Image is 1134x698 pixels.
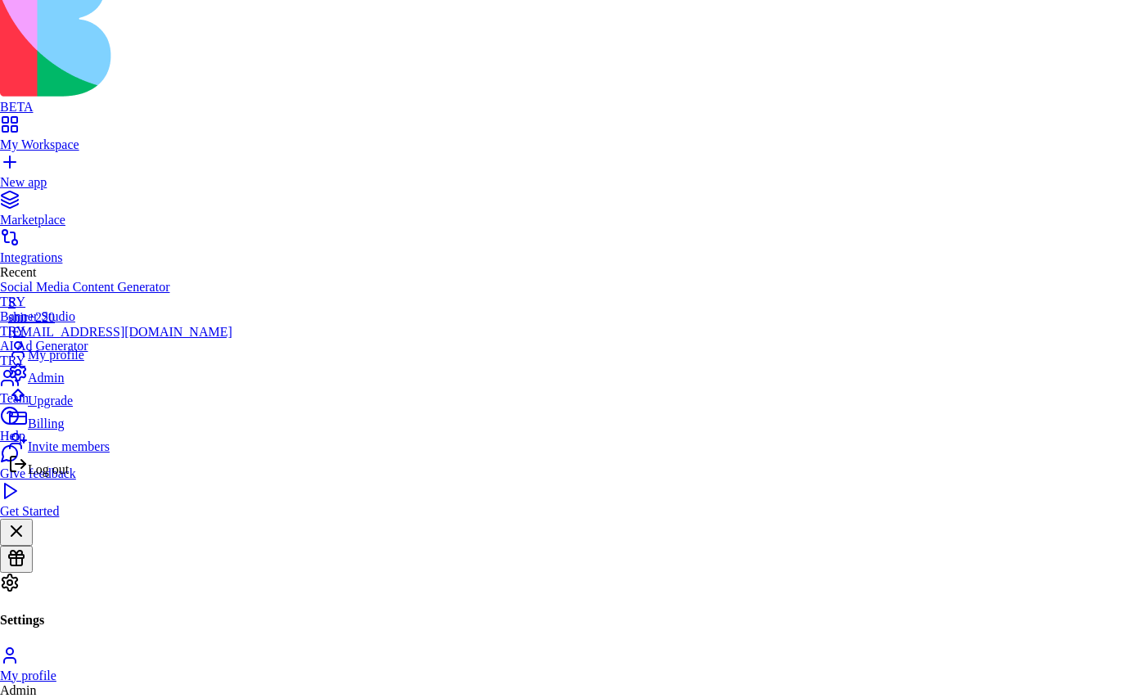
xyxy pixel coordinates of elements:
[28,462,69,476] span: Log out
[8,431,232,454] a: Invite members
[28,417,64,430] span: Billing
[8,363,232,385] a: Admin
[28,394,73,408] span: Upgrade
[8,408,232,431] a: Billing
[28,439,110,453] span: Invite members
[8,295,232,340] a: Sshir+220[EMAIL_ADDRESS][DOMAIN_NAME]
[8,385,232,408] a: Upgrade
[8,295,16,309] span: S
[28,371,64,385] span: Admin
[8,310,232,325] div: shir+220
[8,325,232,340] div: [EMAIL_ADDRESS][DOMAIN_NAME]
[28,348,84,362] span: My profile
[8,340,232,363] a: My profile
